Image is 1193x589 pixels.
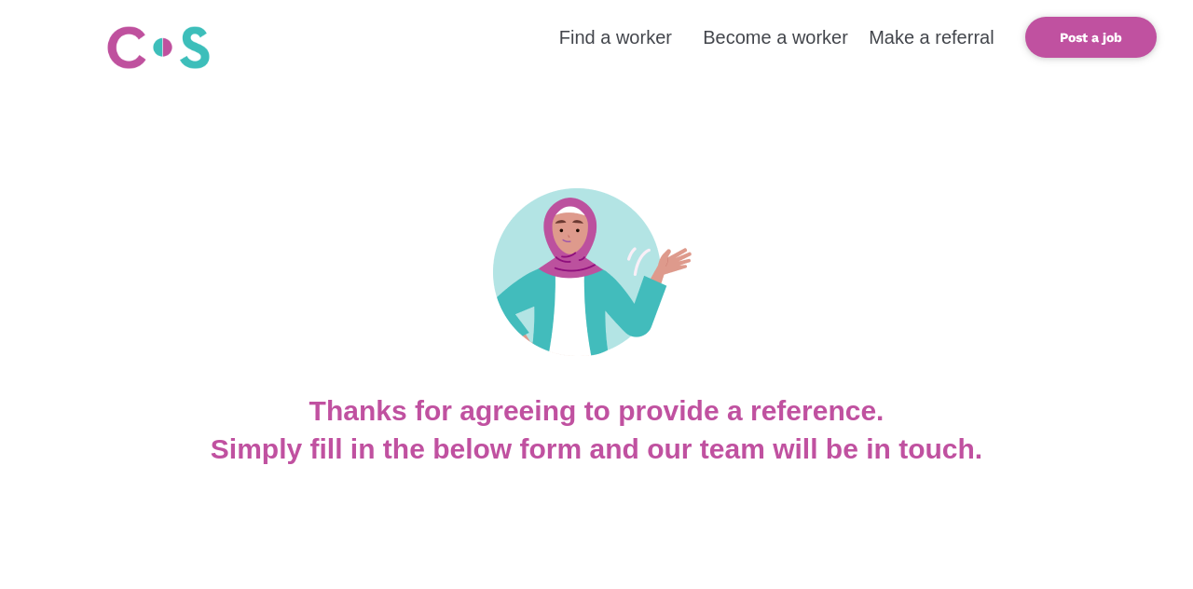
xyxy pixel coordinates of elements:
b: Post a job [1060,30,1122,45]
b: Thanks for agreeing to provide a reference. [309,395,884,426]
a: Post a job [1025,17,1157,58]
a: Make a referral [869,27,994,48]
b: Simply fill in the below form and our team will be in touch. [211,433,982,464]
a: Find a worker [559,27,672,48]
a: Become a worker [703,27,848,48]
